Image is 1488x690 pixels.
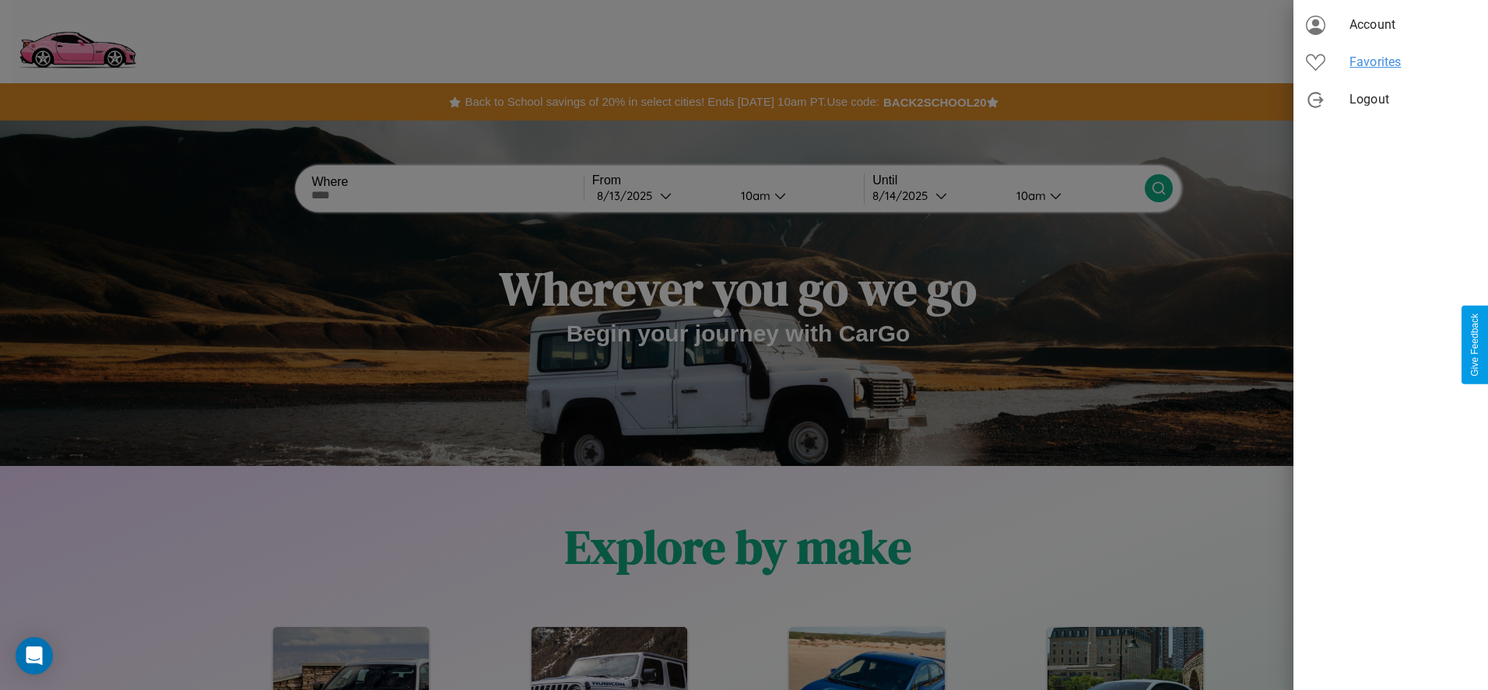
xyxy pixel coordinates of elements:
[16,637,53,674] div: Open Intercom Messenger
[1469,313,1480,377] div: Give Feedback
[1349,16,1476,34] span: Account
[1293,44,1488,81] div: Favorites
[1349,53,1476,72] span: Favorites
[1293,81,1488,118] div: Logout
[1349,90,1476,109] span: Logout
[1293,6,1488,44] div: Account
